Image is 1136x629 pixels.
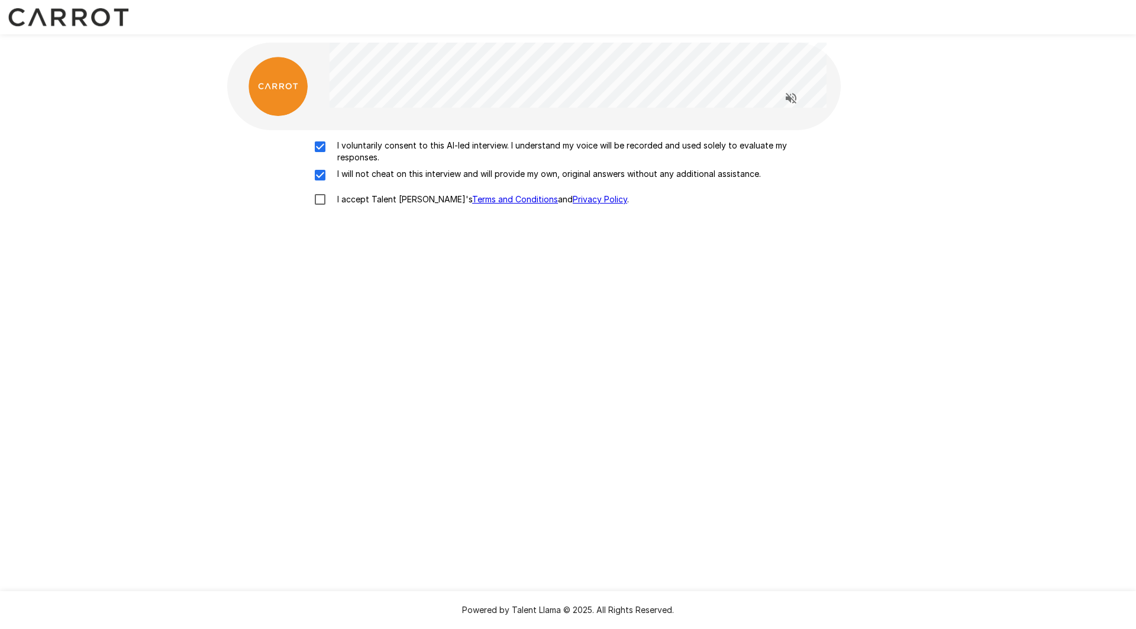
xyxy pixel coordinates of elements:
[573,194,627,204] a: Privacy Policy
[333,140,828,163] p: I voluntarily consent to this AI-led interview. I understand my voice will be recorded and used s...
[14,604,1122,616] p: Powered by Talent Llama © 2025. All Rights Reserved.
[779,86,803,110] button: Read questions aloud
[333,168,761,180] p: I will not cheat on this interview and will provide my own, original answers without any addition...
[333,193,629,205] p: I accept Talent [PERSON_NAME]'s and .
[472,194,558,204] a: Terms and Conditions
[248,57,308,116] img: carrot_logo.png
